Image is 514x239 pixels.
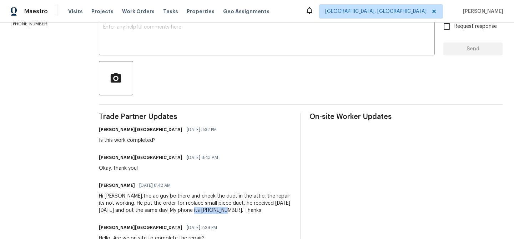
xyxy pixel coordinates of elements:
span: Projects [91,8,114,15]
h6: [PERSON_NAME] [99,182,135,189]
span: Visits [68,8,83,15]
div: Okay, thank you! [99,165,222,172]
span: Request response [454,23,497,30]
p: [PHONE_NUMBER] [11,21,82,27]
span: [DATE] 8:43 AM [187,154,218,161]
span: [DATE] 2:29 PM [187,224,217,231]
span: [PERSON_NAME] [460,8,503,15]
h6: [PERSON_NAME][GEOGRAPHIC_DATA] [99,224,182,231]
span: [GEOGRAPHIC_DATA], [GEOGRAPHIC_DATA] [325,8,427,15]
span: [DATE] 3:32 PM [187,126,217,133]
span: Trade Partner Updates [99,113,292,120]
span: [DATE] 8:42 AM [139,182,171,189]
span: On-site Worker Updates [309,113,503,120]
div: Is this work completed? [99,137,221,144]
span: Tasks [163,9,178,14]
h6: [PERSON_NAME][GEOGRAPHIC_DATA] [99,154,182,161]
div: Hi [PERSON_NAME],the ac guy be there and check the duct in the attic, the repair its not working.... [99,193,292,214]
span: Properties [187,8,215,15]
span: Geo Assignments [223,8,269,15]
h6: [PERSON_NAME][GEOGRAPHIC_DATA] [99,126,182,133]
span: Maestro [24,8,48,15]
span: Work Orders [122,8,155,15]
